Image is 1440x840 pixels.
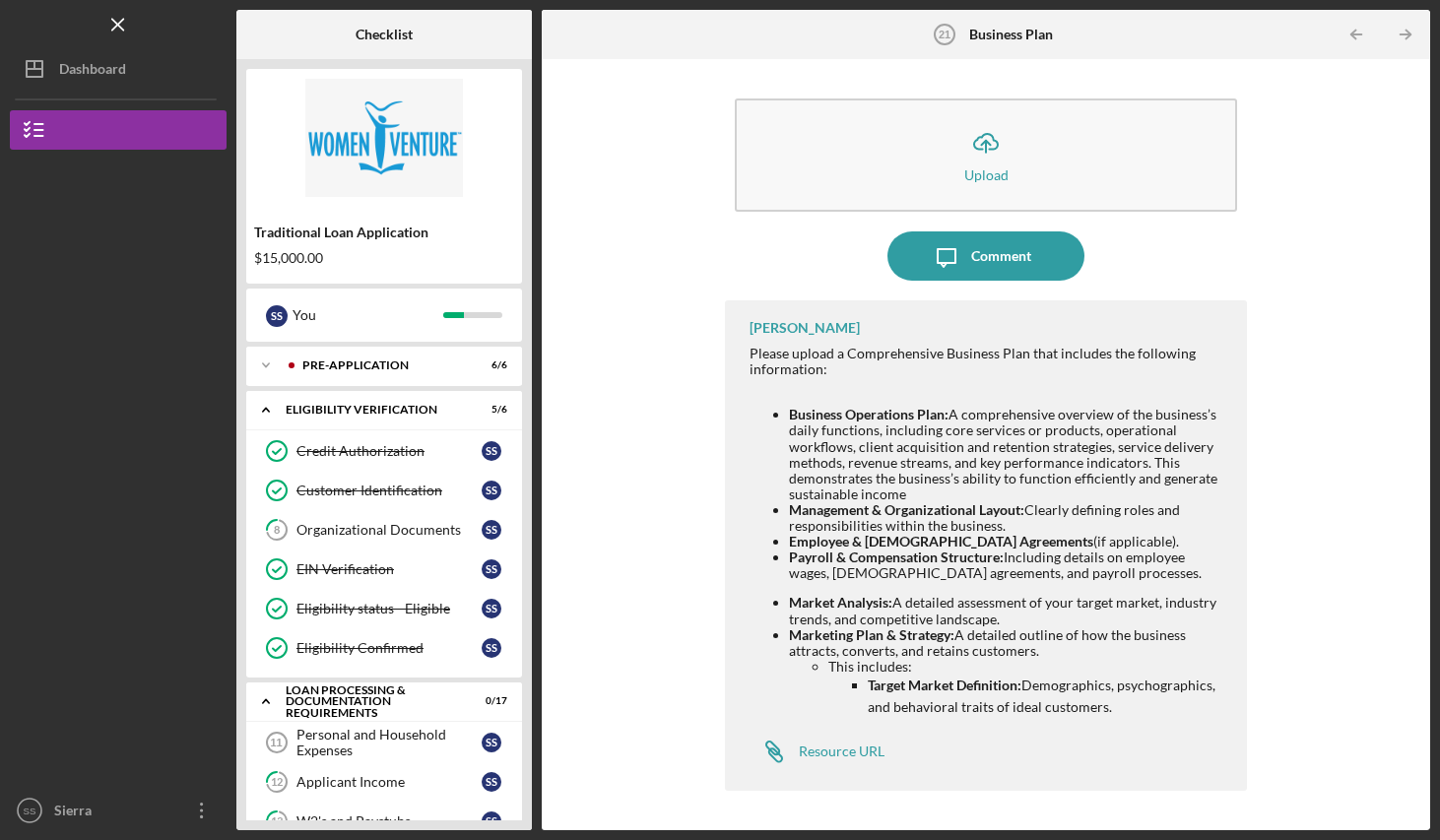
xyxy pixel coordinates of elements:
div: Upload [964,167,1009,182]
tspan: 13 [271,815,283,828]
div: S S [482,599,501,618]
a: EIN VerificationSS [256,549,512,589]
div: S S [482,441,501,461]
text: SS [24,806,36,816]
div: S S [482,559,501,579]
div: W2's and Paystubs [296,813,482,829]
div: Eligibility status - Eligible [296,601,482,616]
tspan: 21 [938,29,949,40]
a: Eligibility status - EligibleSS [256,589,512,628]
strong: Marketing Plan & Strategy: [789,626,954,643]
div: S S [482,520,501,540]
a: Eligibility ConfirmedSS [256,628,512,668]
li: Including details on employee wages, [DEMOGRAPHIC_DATA] agreements, and payroll processes. [789,549,1226,581]
li: A comprehensive overview of the business’s daily functions, including core services or products, ... [789,407,1226,502]
div: S S [482,481,501,500]
strong: Management & Organizational Layout: [789,501,1024,518]
div: Applicant Income [296,774,482,790]
div: Please upload a Comprehensive Business Plan that includes the following information: [750,346,1226,377]
b: Business Plan [969,27,1053,42]
p: Demographics, psychographics, and behavioral traits of ideal customers. [868,675,1226,719]
div: You [293,298,443,332]
tspan: 8 [274,524,280,537]
button: SSSierra [PERSON_NAME] [10,791,227,830]
div: Organizational Documents [296,522,482,538]
img: Product logo [246,79,522,197]
div: Personal and Household Expenses [296,727,482,758]
div: $15,000.00 [254,250,514,266]
button: Upload [735,98,1236,212]
div: Comment [971,231,1031,281]
button: Dashboard [10,49,227,89]
strong: Target Market Definition: [868,677,1021,693]
tspan: 12 [271,776,283,789]
a: Credit AuthorizationSS [256,431,512,471]
div: S S [482,733,501,752]
div: [PERSON_NAME] [750,320,860,336]
li: A detailed assessment of your target market, industry trends, and competitive landscape. [789,595,1226,626]
div: S S [482,772,501,792]
div: Loan Processing & Documentation Requirements [286,684,458,719]
div: S S [482,811,501,831]
div: S S [266,305,288,327]
div: S S [482,638,501,658]
a: 8Organizational DocumentsSS [256,510,512,549]
strong: Employee & [DEMOGRAPHIC_DATA] Agreements [789,533,1093,549]
div: 6 / 6 [472,359,507,371]
a: 12Applicant IncomeSS [256,762,512,802]
div: Customer Identification [296,483,482,498]
div: Traditional Loan Application [254,225,514,240]
div: Eligibility Verification [286,404,458,416]
tspan: 11 [270,737,282,748]
div: Eligibility Confirmed [296,640,482,656]
div: Pre-Application [302,359,458,371]
a: Customer IdentificationSS [256,471,512,510]
strong: Business Operations Plan: [789,406,949,422]
div: 0 / 17 [472,695,507,707]
a: 11Personal and Household ExpensesSS [256,723,512,762]
li: (if applicable). [789,534,1226,549]
div: Resource URL [799,743,884,759]
button: Comment [887,231,1084,281]
div: EIN Verification [296,561,482,577]
b: Checklist [356,27,413,42]
a: Resource URL [750,732,884,771]
div: Credit Authorization [296,443,482,459]
div: Dashboard [59,49,126,94]
li: Clearly defining roles and responsibilities within the business. [789,502,1226,534]
strong: Payroll & Compensation Structure: [789,549,1004,565]
strong: Market Analysis: [789,594,892,611]
div: 5 / 6 [472,404,507,416]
